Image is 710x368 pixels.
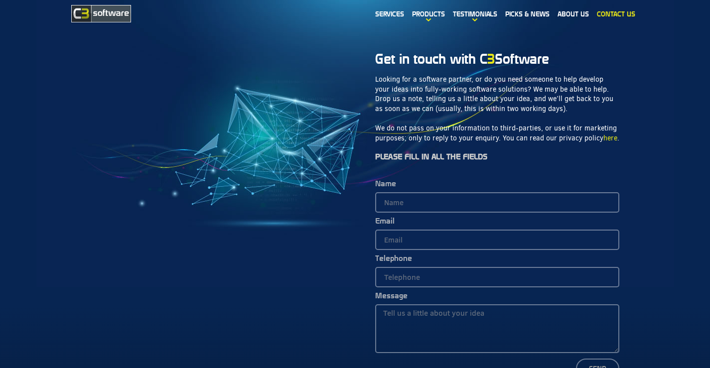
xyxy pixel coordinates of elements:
p: Looking for a software partner, or do you need someone to help develop your ideas into fully-work... [375,75,619,114]
label: Message [375,292,408,304]
h6: Please fill in all the fields [375,153,619,160]
label: Telephone [375,255,412,267]
a: Contact Us [593,2,639,25]
p: We do not pass on your information to third-parties, or use it for marketing purposes; only to re... [375,123,619,143]
input: Name [375,192,619,213]
a: Picks & News [501,2,554,25]
a: here [603,133,617,143]
h3: Get in touch with C Software [375,53,619,65]
a: Testimonials [449,2,501,25]
a: About us [554,2,593,25]
input: Email [375,230,619,250]
label: Email [375,218,395,230]
a: Products [408,2,449,25]
input: Only numbers and phone characters (#, -, *, etc) are accepted. [375,267,619,287]
span: 3 [487,51,495,66]
label: Name [375,180,396,192]
a: Services [371,2,408,25]
img: C3 Software [71,5,131,22]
